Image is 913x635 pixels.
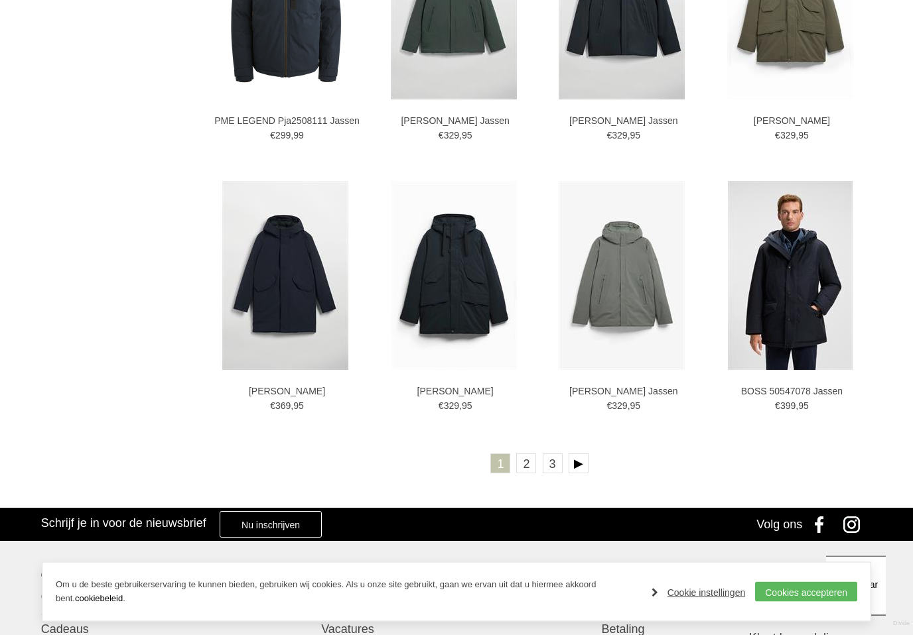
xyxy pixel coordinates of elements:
[293,401,304,412] span: 95
[839,508,872,542] a: Instagram
[796,131,798,141] span: ,
[382,386,528,398] a: [PERSON_NAME]
[516,454,536,474] a: 2
[559,182,685,371] img: ELVINE Vhinner Jassen
[806,508,839,542] a: Facebook
[220,512,322,538] a: Nu inschrijven
[826,556,886,616] a: Terug naar boven
[652,583,746,603] a: Cookie instellingen
[798,401,809,412] span: 95
[56,578,638,606] p: Om u de beste gebruikerservaring te kunnen bieden, gebruiken wij cookies. Als u onze site gebruik...
[439,131,444,141] span: €
[382,115,528,127] a: [PERSON_NAME] Jassen
[75,593,123,603] a: cookiebeleid
[275,131,291,141] span: 299
[214,386,360,398] a: [PERSON_NAME]
[490,454,510,474] a: 1
[728,182,853,371] img: BOSS 50547078 Jassen
[270,131,275,141] span: €
[291,131,293,141] span: ,
[222,182,348,371] img: ELVINE Hjalmar Jassen
[444,401,459,412] span: 329
[543,454,563,474] a: 3
[630,131,641,141] span: 95
[798,131,809,141] span: 95
[775,131,780,141] span: €
[612,401,627,412] span: 329
[780,131,796,141] span: 329
[293,131,304,141] span: 99
[41,516,206,531] h3: Schrijf je in voor de nieuwsbrief
[275,401,291,412] span: 369
[719,115,865,127] a: [PERSON_NAME]
[459,131,462,141] span: ,
[270,401,275,412] span: €
[775,401,780,412] span: €
[755,582,857,602] a: Cookies accepteren
[756,508,802,542] div: Volg ons
[444,131,459,141] span: 329
[462,131,472,141] span: 95
[391,182,517,371] img: ELVINE Ronan Jassen
[628,401,630,412] span: ,
[628,131,630,141] span: ,
[606,401,612,412] span: €
[719,386,865,398] a: BOSS 50547078 Jassen
[630,401,641,412] span: 95
[439,401,444,412] span: €
[612,131,627,141] span: 329
[780,401,796,412] span: 399
[462,401,472,412] span: 95
[459,401,462,412] span: ,
[551,386,697,398] a: [PERSON_NAME] Jassen
[796,401,798,412] span: ,
[214,115,360,127] a: PME LEGEND Pja2508111 Jassen
[893,615,910,632] a: Divide
[551,115,697,127] a: [PERSON_NAME] Jassen
[606,131,612,141] span: €
[291,401,293,412] span: ,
